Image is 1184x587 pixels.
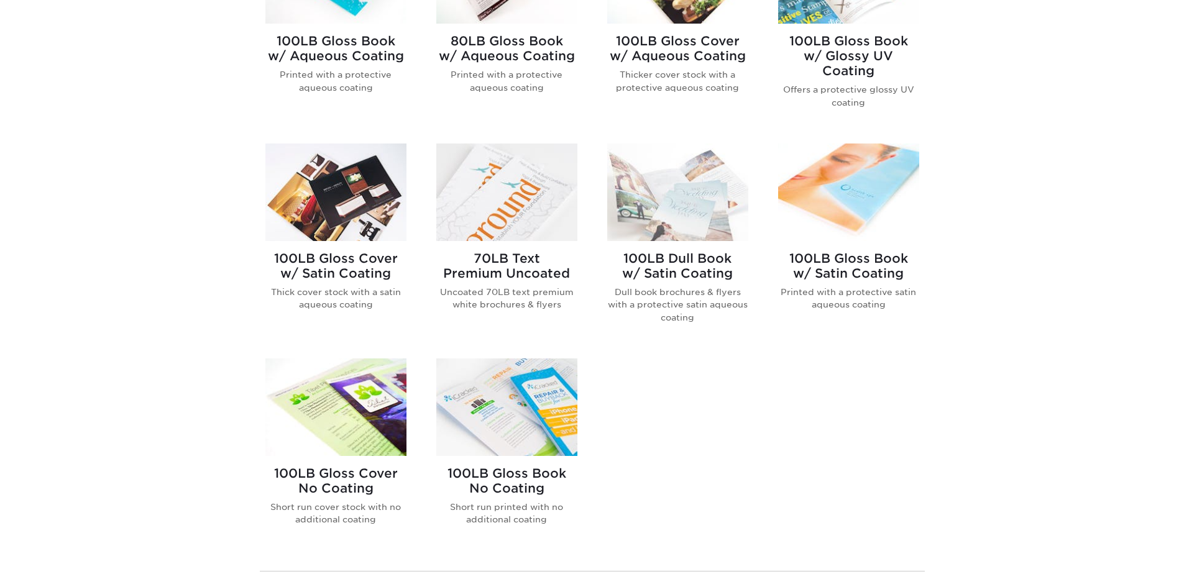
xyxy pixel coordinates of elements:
[265,466,406,496] h2: 100LB Gloss Cover No Coating
[436,143,577,241] img: 70LB Text<br/>Premium Uncoated Brochures & Flyers
[265,358,406,456] img: 100LB Gloss Cover<br/>No Coating Brochures & Flyers
[436,251,577,281] h2: 70LB Text Premium Uncoated
[436,466,577,496] h2: 100LB Gloss Book No Coating
[265,501,406,526] p: Short run cover stock with no additional coating
[436,34,577,63] h2: 80LB Gloss Book w/ Aqueous Coating
[778,143,919,344] a: 100LB Gloss Book<br/>w/ Satin Coating Brochures & Flyers 100LB Gloss Bookw/ Satin Coating Printed...
[436,286,577,311] p: Uncoated 70LB text premium white brochures & flyers
[607,143,748,344] a: 100LB Dull Book<br/>w/ Satin Coating Brochures & Flyers 100LB Dull Bookw/ Satin Coating Dull book...
[607,34,748,63] h2: 100LB Gloss Cover w/ Aqueous Coating
[778,143,919,241] img: 100LB Gloss Book<br/>w/ Satin Coating Brochures & Flyers
[265,143,406,344] a: 100LB Gloss Cover<br/>w/ Satin Coating Brochures & Flyers 100LB Gloss Coverw/ Satin Coating Thick...
[778,83,919,109] p: Offers a protective glossy UV coating
[778,251,919,281] h2: 100LB Gloss Book w/ Satin Coating
[607,68,748,94] p: Thicker cover stock with a protective aqueous coating
[3,549,106,583] iframe: Google Customer Reviews
[265,34,406,63] h2: 100LB Gloss Book w/ Aqueous Coating
[265,68,406,94] p: Printed with a protective aqueous coating
[436,68,577,94] p: Printed with a protective aqueous coating
[607,143,748,241] img: 100LB Dull Book<br/>w/ Satin Coating Brochures & Flyers
[265,286,406,311] p: Thick cover stock with a satin aqueous coating
[265,143,406,241] img: 100LB Gloss Cover<br/>w/ Satin Coating Brochures & Flyers
[265,251,406,281] h2: 100LB Gloss Cover w/ Satin Coating
[778,286,919,311] p: Printed with a protective satin aqueous coating
[436,143,577,344] a: 70LB Text<br/>Premium Uncoated Brochures & Flyers 70LB TextPremium Uncoated Uncoated 70LB text pr...
[436,358,577,546] a: 100LB Gloss Book<br/>No Coating Brochures & Flyers 100LB Gloss BookNo Coating Short run printed w...
[607,286,748,324] p: Dull book brochures & flyers with a protective satin aqueous coating
[607,251,748,281] h2: 100LB Dull Book w/ Satin Coating
[265,358,406,546] a: 100LB Gloss Cover<br/>No Coating Brochures & Flyers 100LB Gloss CoverNo Coating Short run cover s...
[436,358,577,456] img: 100LB Gloss Book<br/>No Coating Brochures & Flyers
[778,34,919,78] h2: 100LB Gloss Book w/ Glossy UV Coating
[436,501,577,526] p: Short run printed with no additional coating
